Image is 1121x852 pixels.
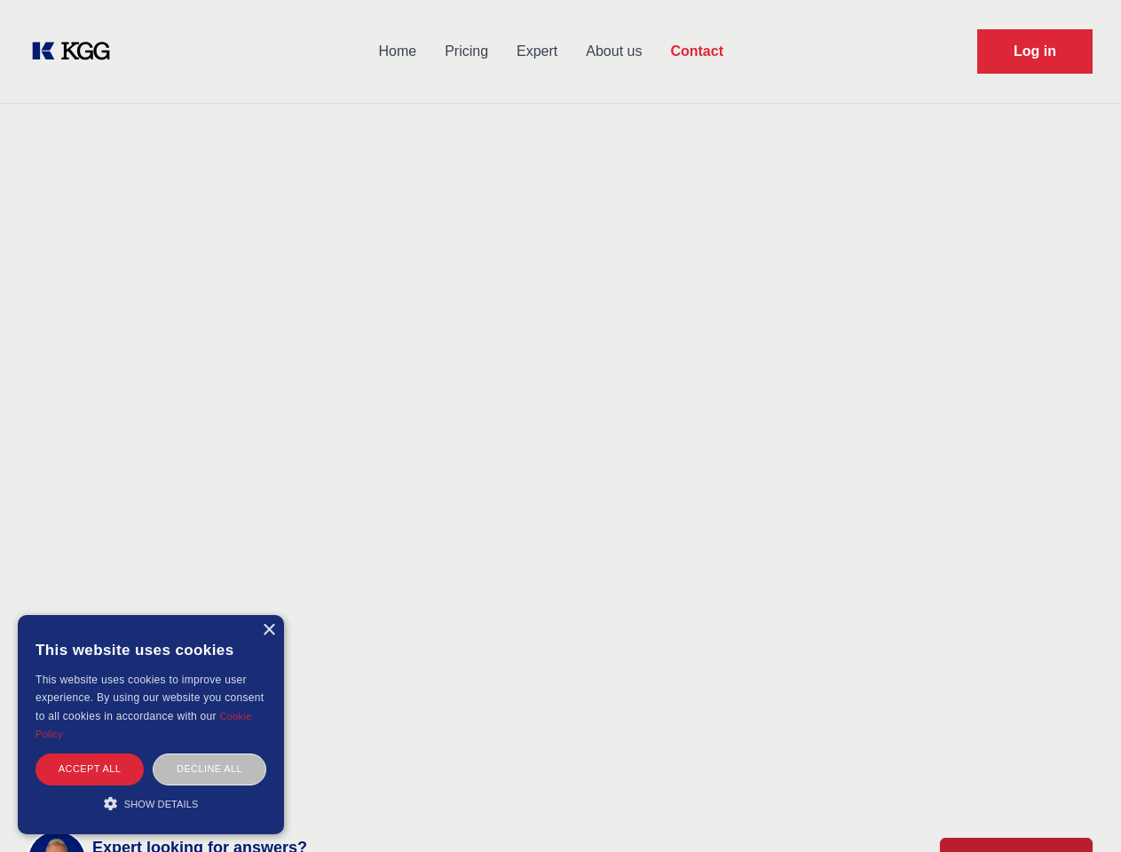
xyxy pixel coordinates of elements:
[36,628,266,671] div: This website uses cookies
[153,753,266,785] div: Decline all
[262,624,275,637] div: Close
[124,799,199,809] span: Show details
[430,28,502,75] a: Pricing
[572,28,656,75] a: About us
[36,753,144,785] div: Accept all
[28,37,124,66] a: KOL Knowledge Platform: Talk to Key External Experts (KEE)
[36,711,252,739] a: Cookie Policy
[502,28,572,75] a: Expert
[656,28,738,75] a: Contact
[977,29,1093,74] a: Request Demo
[364,28,430,75] a: Home
[1032,767,1121,852] iframe: Chat Widget
[36,794,266,812] div: Show details
[36,674,264,722] span: This website uses cookies to improve user experience. By using our website you consent to all coo...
